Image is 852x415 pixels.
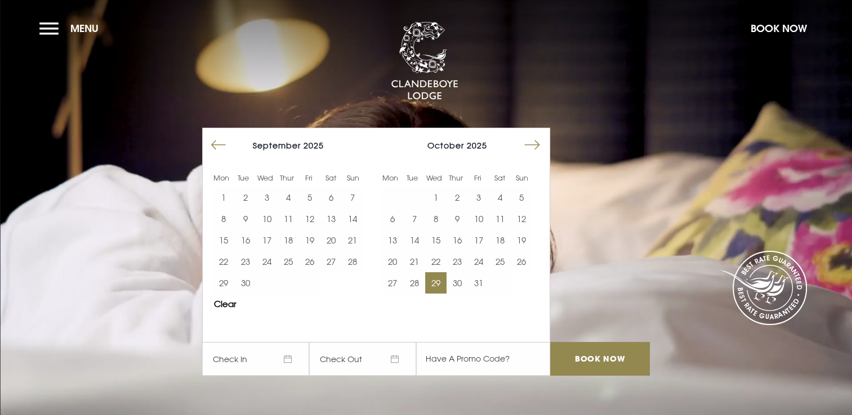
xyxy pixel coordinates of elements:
[382,208,403,229] button: 6
[213,208,234,229] button: 8
[234,229,256,251] td: Choose Tuesday, September 16, 2025 as your start date.
[213,272,234,294] button: 29
[208,134,229,156] button: Move backward to switch to the previous month.
[213,272,234,294] td: Choose Monday, September 29, 2025 as your start date.
[256,208,278,229] button: 10
[447,208,468,229] td: Choose Thursday, October 9, 2025 as your start date.
[278,251,299,272] button: 25
[299,251,320,272] button: 26
[299,187,320,208] button: 5
[213,251,234,272] td: Choose Monday, September 22, 2025 as your start date.
[403,208,425,229] button: 7
[320,229,342,251] button: 20
[489,208,511,229] td: Choose Saturday, October 11, 2025 as your start date.
[511,251,532,272] button: 26
[278,208,299,229] td: Choose Thursday, September 11, 2025 as your start date.
[342,251,363,272] button: 28
[278,187,299,208] td: Choose Thursday, September 4, 2025 as your start date.
[468,272,489,294] td: Choose Friday, October 31, 2025 as your start date.
[234,208,256,229] button: 9
[382,272,403,294] button: 27
[447,272,468,294] td: Choose Thursday, October 30, 2025 as your start date.
[213,251,234,272] button: 22
[320,251,342,272] td: Choose Saturday, September 27, 2025 as your start date.
[489,187,511,208] button: 4
[256,229,278,251] button: 17
[403,251,425,272] td: Choose Tuesday, October 21, 2025 as your start date.
[425,251,447,272] td: Choose Wednesday, October 22, 2025 as your start date.
[299,208,320,229] td: Choose Friday, September 12, 2025 as your start date.
[550,342,649,376] input: Book Now
[425,272,447,294] button: 29
[382,208,403,229] td: Choose Monday, October 6, 2025 as your start date.
[278,229,299,251] button: 18
[320,251,342,272] button: 27
[403,208,425,229] td: Choose Tuesday, October 7, 2025 as your start date.
[447,187,468,208] button: 2
[234,272,256,294] button: 30
[467,141,487,150] span: 2025
[468,208,489,229] td: Choose Friday, October 10, 2025 as your start date.
[489,229,511,251] button: 18
[342,187,363,208] td: Choose Sunday, September 7, 2025 as your start date.
[382,229,403,251] td: Choose Monday, October 13, 2025 as your start date.
[234,251,256,272] button: 23
[39,16,104,40] button: Menu
[213,187,234,208] td: Choose Monday, September 1, 2025 as your start date.
[304,141,324,150] span: 2025
[309,342,416,376] span: Check Out
[342,229,363,251] button: 21
[213,229,234,251] button: 15
[489,187,511,208] td: Choose Saturday, October 4, 2025 as your start date.
[521,134,543,156] button: Move forward to switch to the next month.
[427,141,464,150] span: October
[447,229,468,251] td: Choose Thursday, October 16, 2025 as your start date.
[489,251,511,272] button: 25
[234,251,256,272] td: Choose Tuesday, September 23, 2025 as your start date.
[299,229,320,251] button: 19
[256,229,278,251] td: Choose Wednesday, September 17, 2025 as your start date.
[234,229,256,251] button: 16
[214,300,237,308] button: Clear
[425,229,447,251] button: 15
[416,342,550,376] input: Have A Promo Code?
[511,229,532,251] button: 19
[342,229,363,251] td: Choose Sunday, September 21, 2025 as your start date.
[468,187,489,208] td: Choose Friday, October 3, 2025 as your start date.
[425,251,447,272] button: 22
[256,187,278,208] td: Choose Wednesday, September 3, 2025 as your start date.
[320,187,342,208] td: Choose Saturday, September 6, 2025 as your start date.
[342,251,363,272] td: Choose Sunday, September 28, 2025 as your start date.
[299,251,320,272] td: Choose Friday, September 26, 2025 as your start date.
[342,208,363,229] td: Choose Sunday, September 14, 2025 as your start date.
[511,187,532,208] button: 5
[299,187,320,208] td: Choose Friday, September 5, 2025 as your start date.
[256,208,278,229] td: Choose Wednesday, September 10, 2025 as your start date.
[256,187,278,208] button: 3
[511,229,532,251] td: Choose Sunday, October 19, 2025 as your start date.
[403,272,425,294] td: Choose Tuesday, October 28, 2025 as your start date.
[468,272,489,294] button: 31
[202,342,309,376] span: Check In
[70,22,99,35] span: Menu
[447,272,468,294] button: 30
[425,208,447,229] button: 8
[425,272,447,294] td: Choose Wednesday, October 29, 2025 as your start date.
[278,251,299,272] td: Choose Thursday, September 25, 2025 as your start date.
[489,208,511,229] button: 11
[234,187,256,208] td: Choose Tuesday, September 2, 2025 as your start date.
[342,208,363,229] button: 14
[234,187,256,208] button: 2
[489,251,511,272] td: Choose Saturday, October 25, 2025 as your start date.
[234,208,256,229] td: Choose Tuesday, September 9, 2025 as your start date.
[213,187,234,208] button: 1
[447,229,468,251] button: 16
[447,251,468,272] button: 23
[403,272,425,294] button: 28
[468,251,489,272] td: Choose Friday, October 24, 2025 as your start date.
[511,208,532,229] td: Choose Sunday, October 12, 2025 as your start date.
[403,251,425,272] button: 21
[468,251,489,272] button: 24
[278,208,299,229] button: 11
[511,208,532,229] button: 12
